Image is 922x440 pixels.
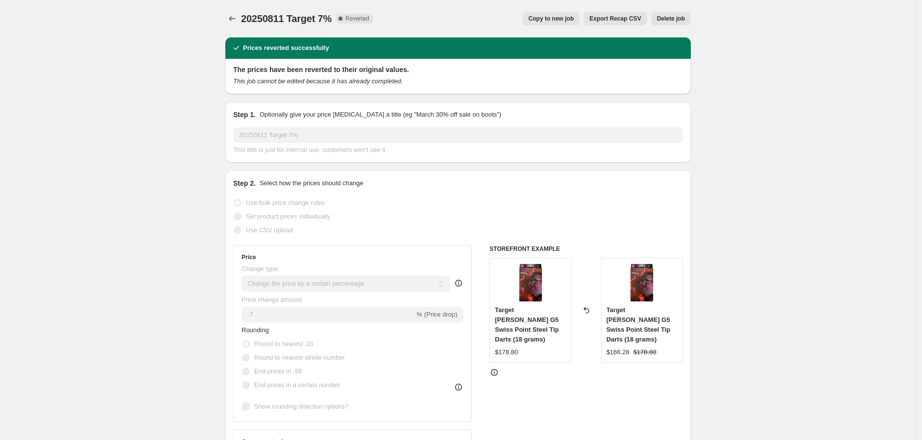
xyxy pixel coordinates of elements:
[254,403,348,410] span: Show rounding direction options?
[233,65,683,74] h2: The prices have been reverted to their original values.
[242,326,269,334] span: Rounding
[233,146,385,153] span: This title is just for internal use, customers won't see it
[657,15,685,23] span: Delete job
[633,347,656,357] strike: $178.80
[241,13,332,24] span: 20250811 Target 7%
[254,367,302,375] span: End prices in .99
[243,43,329,53] h2: Prices reverted successfully
[454,278,463,288] div: help
[416,311,457,318] span: % (Price drop)
[233,77,403,85] i: This job cannot be edited because it has already completed.
[589,15,641,23] span: Export Recap CSV
[495,347,518,357] div: $178.80
[489,245,683,253] h6: STOREFRONT EXAMPLE
[622,263,661,302] img: d3153-pack_80x.jpg
[246,213,330,220] span: Set product prices individually
[254,340,314,347] span: Round to nearest .01
[260,178,364,188] p: Select how the prices should change
[246,226,293,234] span: Use CSV upload
[254,354,345,361] span: Round to nearest whole number
[607,347,630,357] div: $166.28
[242,265,278,272] span: Change type
[529,15,574,23] span: Copy to new job
[242,253,256,261] h3: Price
[233,178,256,188] h2: Step 2.
[233,110,256,120] h2: Step 1.
[242,307,414,322] input: -15
[583,12,647,25] button: Export Recap CSV
[233,127,683,143] input: 30% off holiday sale
[225,12,239,25] button: Price change jobs
[495,306,559,343] span: Target [PERSON_NAME] G5 Swiss Point Steel Tip Darts (18 grams)
[523,12,580,25] button: Copy to new job
[511,263,550,302] img: d3153-pack_80x.jpg
[260,110,501,120] p: Optionally give your price [MEDICAL_DATA] a title (eg "March 30% off sale on boots")
[254,381,340,389] span: End prices in a certain number
[607,306,671,343] span: Target [PERSON_NAME] G5 Swiss Point Steel Tip Darts (18 grams)
[246,199,324,206] span: Use bulk price change rules
[242,296,302,303] span: Price change amount
[651,12,691,25] button: Delete job
[345,15,369,23] span: Reverted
